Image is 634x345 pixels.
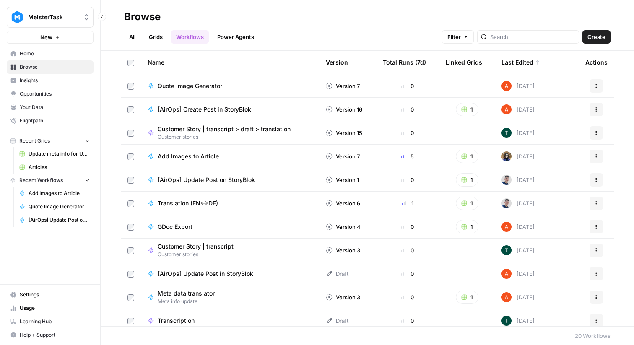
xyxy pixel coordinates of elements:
a: Home [7,47,94,60]
div: [DATE] [501,104,535,114]
span: Customer stories [158,133,297,141]
span: Home [20,50,90,57]
div: 5 [383,152,432,161]
a: Customer Story | transcript > draft > translationCustomer stories [148,125,312,141]
button: Recent Grids [7,135,94,147]
span: Customer Story | transcript [158,242,234,251]
span: Create [587,33,605,41]
a: Meta data translatorMeta info update [148,289,312,305]
div: [DATE] [501,175,535,185]
div: Version 16 [326,105,362,114]
div: Linked Grids [446,51,482,74]
a: Insights [7,74,94,87]
span: Add Images to Article [29,189,90,197]
div: Version 15 [326,129,362,137]
img: p0zjjbgv6uhrqxjk3b85z2gpildl [501,128,512,138]
span: Customer stories [158,251,240,258]
a: Power Agents [212,30,259,44]
span: [AirOps] Update Post on StoryBlok [158,176,255,184]
div: Version 4 [326,223,361,231]
span: Recent Workflows [19,176,63,184]
a: [AirOps] Update Post on StoryBlok [16,213,94,227]
span: New [40,33,52,42]
a: Your Data [7,101,94,114]
span: Meta data translator [158,289,215,298]
div: Draft [326,270,348,278]
img: oskm0cmuhabjb8ex6014qupaj5sj [501,175,512,185]
span: Meta info update [158,298,221,305]
a: Customer Story | transcriptCustomer stories [148,242,312,258]
div: 1 [383,199,432,208]
a: Add Images to Article [16,187,94,200]
button: Filter [442,30,474,44]
button: New [7,31,94,44]
button: 1 [456,291,478,304]
div: 0 [383,270,432,278]
img: p0zjjbgv6uhrqxjk3b85z2gpildl [501,316,512,326]
img: cje7zb9ux0f2nqyv5qqgv3u0jxek [501,222,512,232]
button: 1 [456,173,478,187]
a: Update meta info for URLs [16,147,94,161]
div: [DATE] [501,292,535,302]
span: Help + Support [20,331,90,339]
a: Grids [144,30,168,44]
img: cje7zb9ux0f2nqyv5qqgv3u0jxek [501,269,512,279]
button: Create [582,30,611,44]
span: [AirOps] Update Post on StoryBlok [29,216,90,224]
a: Translation (EN<->DE) [148,199,312,208]
div: Total Runs (7d) [383,51,426,74]
a: Usage [7,301,94,315]
span: Translation (EN<->DE) [158,199,218,208]
div: 0 [383,129,432,137]
span: Quote Image Generator [29,203,90,210]
a: Opportunities [7,87,94,101]
div: Version 7 [326,82,360,90]
div: 0 [383,316,432,325]
div: 0 [383,105,432,114]
a: Add Images to Article [148,152,312,161]
a: Quote Image Generator [16,200,94,213]
div: Version 7 [326,152,360,161]
a: Transcription [148,316,312,325]
span: Your Data [20,104,90,111]
span: Update meta info for URLs [29,150,90,158]
img: MeisterTask Logo [10,10,25,25]
a: Learning Hub [7,315,94,328]
span: Transcription [158,316,195,325]
a: Browse [7,60,94,74]
button: 1 [456,103,478,116]
div: Last Edited [501,51,540,74]
a: [AirOps] Create Post in StoryBlok [148,105,312,114]
img: p0zjjbgv6uhrqxjk3b85z2gpildl [501,245,512,255]
a: GDoc Export [148,223,312,231]
div: 20 Workflows [575,332,611,340]
div: Name [148,51,312,74]
div: Browse [124,10,161,23]
div: [DATE] [501,269,535,279]
div: Draft [326,316,348,325]
span: Settings [20,291,90,298]
span: Opportunities [20,90,90,98]
a: [AirOps] Update Post on StoryBlok [148,176,312,184]
a: [AirOps] Update Post in StoryBlok [148,270,312,278]
div: [DATE] [501,81,535,91]
span: Usage [20,304,90,312]
div: [DATE] [501,128,535,138]
div: Actions [585,51,608,74]
div: 0 [383,223,432,231]
span: Flightpath [20,117,90,125]
a: Quote Image Generator [148,82,312,90]
img: cje7zb9ux0f2nqyv5qqgv3u0jxek [501,292,512,302]
img: oskm0cmuhabjb8ex6014qupaj5sj [501,198,512,208]
div: Version 6 [326,199,360,208]
div: Version 1 [326,176,359,184]
div: [DATE] [501,316,535,326]
button: 1 [456,220,478,233]
span: Filter [447,33,461,41]
div: 0 [383,82,432,90]
div: [DATE] [501,198,535,208]
span: [AirOps] Update Post in StoryBlok [158,270,253,278]
img: 7dp3g5el89mtbpx7ku4eswew0lim [501,151,512,161]
span: Articles [29,163,90,171]
img: cje7zb9ux0f2nqyv5qqgv3u0jxek [501,81,512,91]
